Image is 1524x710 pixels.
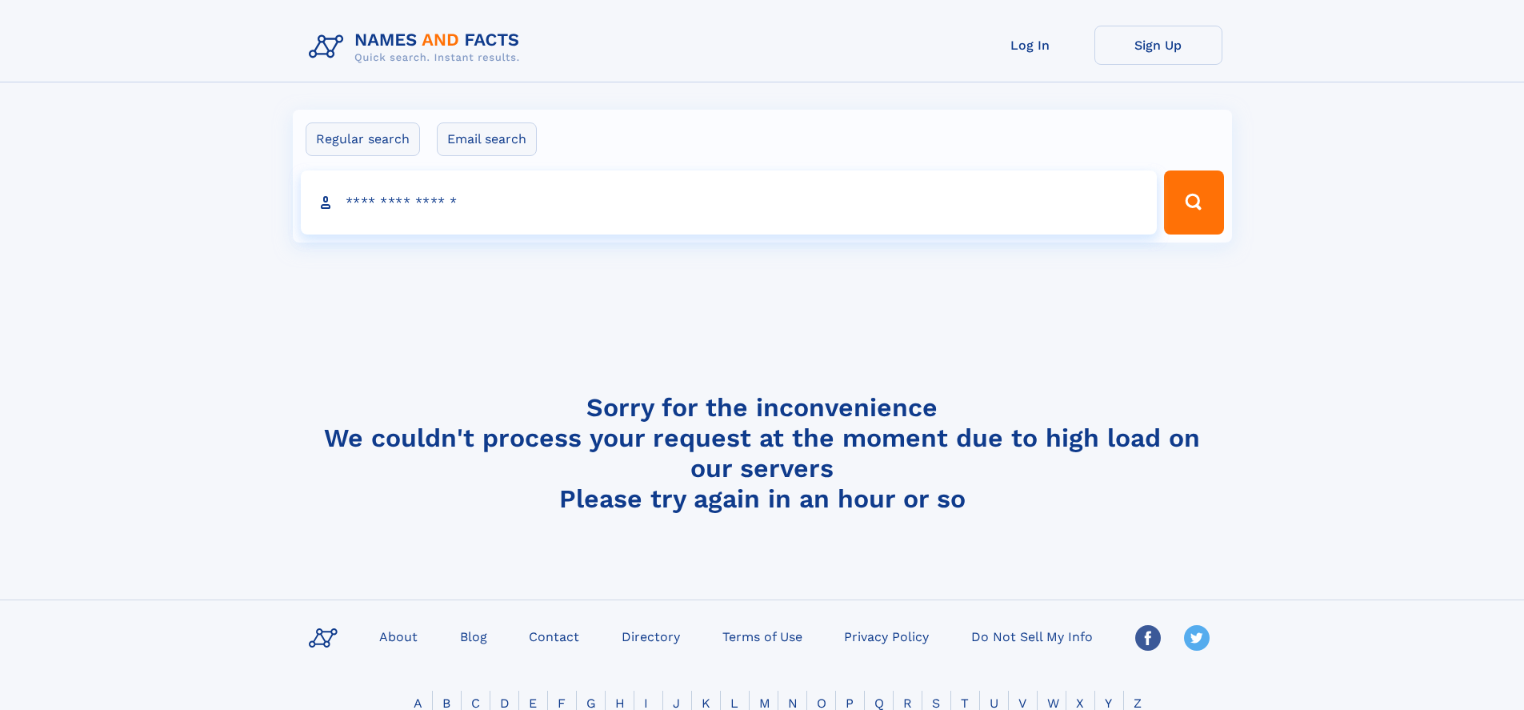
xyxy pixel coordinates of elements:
label: Regular search [306,122,420,156]
img: Facebook [1135,625,1161,651]
a: Privacy Policy [838,624,935,648]
img: Logo Names and Facts [302,26,533,69]
a: Do Not Sell My Info [965,624,1099,648]
a: Contact [522,624,586,648]
a: Directory [615,624,686,648]
a: Blog [454,624,494,648]
img: Twitter [1184,625,1210,651]
input: search input [301,170,1158,235]
a: Terms of Use [716,624,809,648]
a: About [373,624,424,648]
a: Sign Up [1094,26,1222,65]
label: Email search [437,122,537,156]
h4: Sorry for the inconvenience We couldn't process your request at the moment due to high load on ou... [302,392,1222,514]
button: Search Button [1164,170,1223,235]
a: Log In [966,26,1094,65]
